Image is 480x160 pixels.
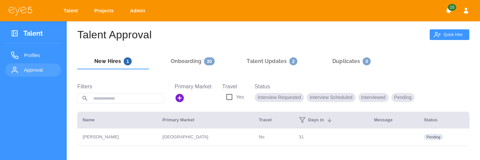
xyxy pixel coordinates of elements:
[391,93,415,102] p: pending
[289,57,297,65] span: 2
[448,4,456,11] span: 10
[171,57,215,65] h6: Onboarding
[419,112,469,129] th: Status
[83,134,152,140] p: [PERSON_NAME]
[5,63,61,77] a: Approval
[332,57,371,65] h6: Duplicates
[94,57,132,65] h6: New Hires
[157,112,253,129] th: Primary Market
[126,5,152,17] a: Admin
[5,49,61,62] a: Profiles
[247,57,297,65] h6: Talent Updates
[294,129,369,146] td: 31
[443,33,462,37] p: Quick Hire
[307,93,356,102] p: interview scheduled
[236,94,244,101] p: Yes
[254,129,294,146] td: No
[90,5,120,17] a: Projects
[157,129,253,146] td: [GEOGRAPHIC_DATA]
[204,57,215,65] span: 30
[369,112,419,129] th: Message
[8,6,33,16] img: eye5
[308,117,324,123] span: Days in
[358,93,389,102] p: interviewed
[24,51,56,59] span: Profiles
[255,83,415,90] label: Status
[363,57,371,65] span: 0
[77,29,152,40] p: Talent Approval
[222,83,244,90] label: Travel
[77,83,164,90] label: Filters
[255,93,304,102] p: interview requested
[59,5,85,17] a: Talent
[24,66,56,74] span: Approval
[77,112,157,129] th: Name
[175,83,212,90] label: Primary Market
[424,134,443,140] span: pending
[443,5,455,17] button: Notifications
[430,29,469,40] button: Quick Hire
[23,29,43,40] h3: Talent
[124,57,132,65] span: 1
[254,112,294,129] th: Travel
